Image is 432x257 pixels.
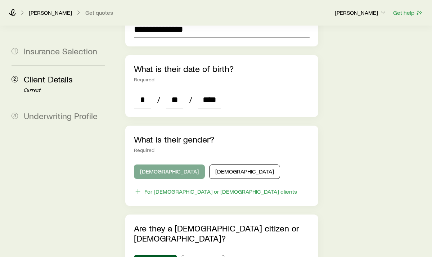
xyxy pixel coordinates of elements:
[134,64,310,74] p: What is their date of birth?
[134,147,310,153] div: Required
[134,188,297,196] button: For [DEMOGRAPHIC_DATA] or [DEMOGRAPHIC_DATA] clients
[12,76,18,82] span: 2
[12,113,18,119] span: 3
[134,134,310,144] p: What is their gender?
[134,223,310,243] p: Are they a [DEMOGRAPHIC_DATA] citizen or [DEMOGRAPHIC_DATA]?
[144,188,297,195] div: For [DEMOGRAPHIC_DATA] or [DEMOGRAPHIC_DATA] clients
[134,164,205,179] button: [DEMOGRAPHIC_DATA]
[134,77,310,82] div: Required
[334,9,387,17] button: [PERSON_NAME]
[29,9,72,16] p: [PERSON_NAME]
[209,164,280,179] button: [DEMOGRAPHIC_DATA]
[393,9,423,17] button: Get help
[24,87,105,93] p: Current
[24,111,98,121] span: Underwriting Profile
[12,48,18,54] span: 1
[24,46,97,56] span: Insurance Selection
[85,9,113,16] button: Get quotes
[186,95,195,105] span: /
[335,9,387,16] p: [PERSON_NAME]
[154,95,163,105] span: /
[24,74,73,84] span: Client Details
